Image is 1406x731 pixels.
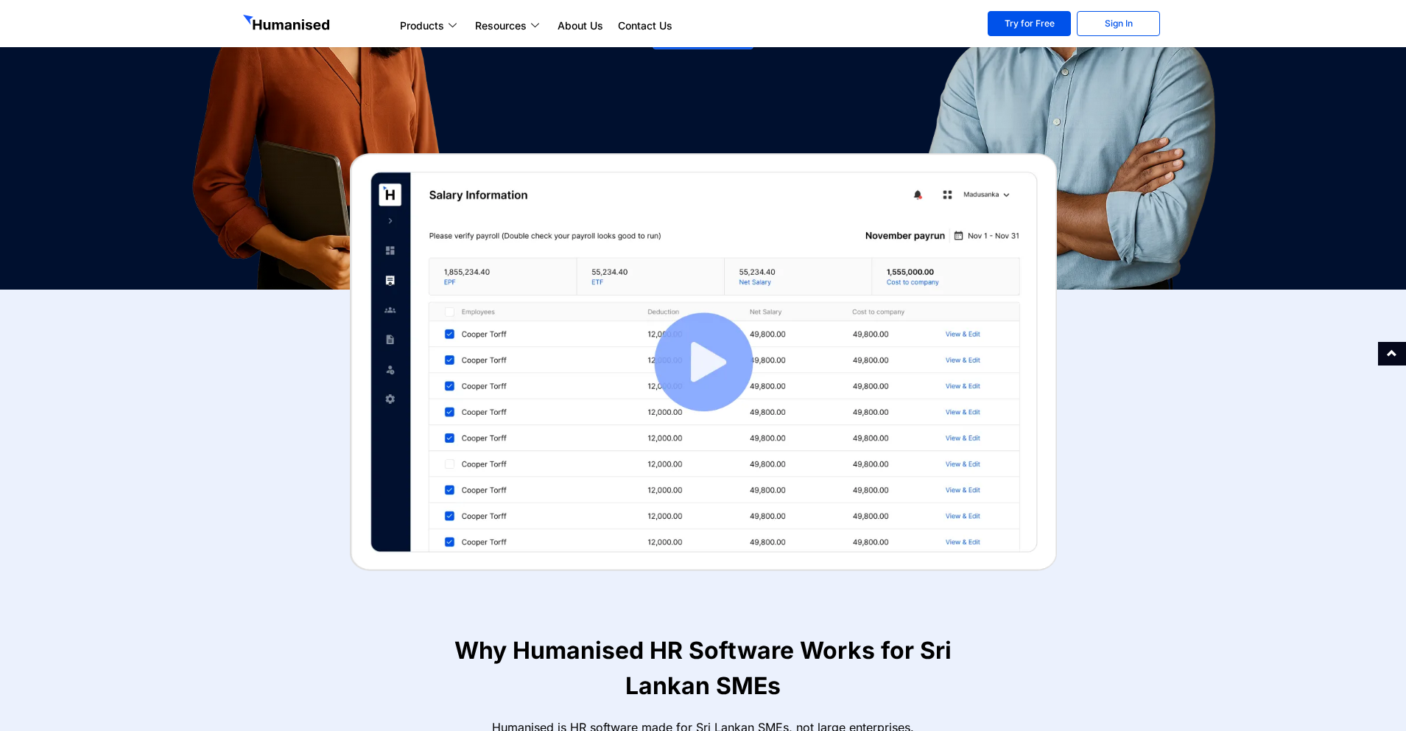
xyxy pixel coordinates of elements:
a: Products [393,17,468,35]
a: About Us [550,17,611,35]
a: Try for Free [988,11,1071,36]
img: GetHumanised Logo [243,15,333,34]
a: Resources [468,17,550,35]
h2: Why Humanised HR Software Works for Sri Lankan SMEs [423,633,983,704]
a: Contact Us [611,17,680,35]
a: Sign In [1077,11,1160,36]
